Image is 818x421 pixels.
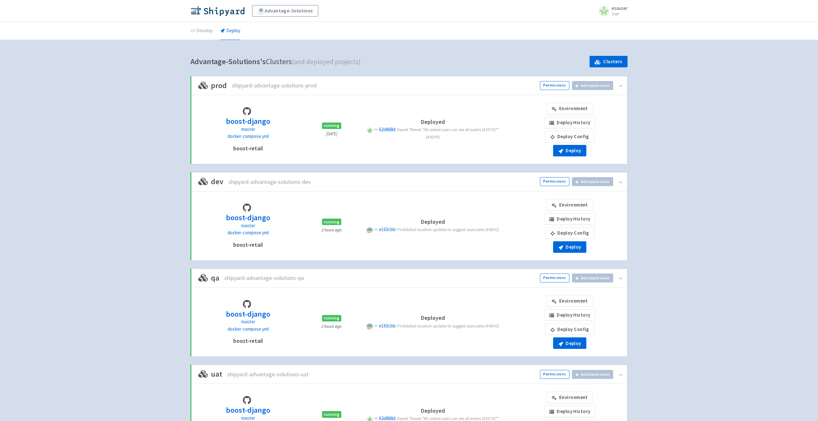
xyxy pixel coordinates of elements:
span: P [367,227,373,233]
span: docker-compose.yml [228,326,269,332]
a: Environment [546,392,593,403]
span: shipyard-advantage-solutions-qa [224,274,304,282]
a: Environment [546,199,593,211]
small: 2 hours ago [321,324,342,329]
a: boost-django master [226,212,270,229]
h3: boost-django [226,406,270,414]
p: master [226,126,270,133]
h3: boost-django [226,214,270,222]
a: docker-compose.yml [228,133,269,140]
b: Advantage-Solutions's [190,56,266,66]
span: running [322,219,341,225]
img: Shipyard logo [190,6,244,16]
button: Deploy [553,145,586,156]
h3: uat [198,370,222,378]
span: esauser [612,5,628,11]
a: Deploy [220,22,240,40]
h4: boost-retail [233,145,263,152]
h3: boost-django [226,117,270,125]
a: Permissions [540,81,569,90]
span: running [322,123,341,129]
a: Advantage-Solutions [252,5,318,17]
button: Deploy [553,337,586,349]
h3: prod [198,81,227,90]
h4: Deployed [365,119,500,125]
a: Clusters [590,56,628,67]
span: 62d868d: [379,126,396,132]
h3: boost-django [226,310,270,318]
span: e163cbb: [379,323,397,329]
h4: boost-retail [233,338,263,344]
a: Deploy Config [545,131,594,142]
button: Add Application [572,274,613,282]
a: docker-compose.yml [228,326,269,333]
a: Deploy History [544,309,596,321]
a: Environment [546,103,593,114]
button: Add Application [572,370,613,379]
a: Permissions [540,177,569,186]
span: shipyard-advantage-solutions-dev [228,178,311,185]
p: master [226,318,270,326]
button: Add Application [572,81,613,90]
button: Deploy [553,241,586,253]
a: Develop [190,22,213,40]
span: Prohibited location updates to suggest assocaites (#4092) [397,323,499,329]
span: running [322,411,341,417]
a: e163cbb: [379,323,397,329]
span: shipyard-advantage-solutions-uat [227,371,309,378]
a: boost-django master [226,116,270,133]
span: P [367,127,373,133]
a: Deploy History [544,406,596,417]
a: Environment [546,295,593,307]
a: docker-compose.yml [228,229,269,237]
h4: Deployed [365,315,500,321]
a: esauser User [595,6,628,16]
span: e163cbb: [379,226,397,232]
small: User [612,12,628,16]
h3: dev [198,177,223,186]
a: e163cbb: [379,226,397,232]
h4: Deployed [365,219,500,225]
a: Permissions [540,370,569,379]
span: shipyard-advantage-solutions-prod [232,82,317,89]
a: Deploy Config [545,227,594,239]
h4: Deployed [365,408,500,414]
small: [DATE] [326,131,337,137]
a: boost-django master [226,309,270,326]
a: Deploy History [544,117,596,128]
h1: Clusters [190,55,361,68]
p: master [226,222,270,229]
span: running [322,315,341,321]
h4: boost-retail [233,242,263,248]
span: docker-compose.yml [228,133,269,139]
a: Deploy Config [545,323,594,335]
a: Deploy History [544,213,596,225]
button: Add Application [572,177,613,186]
a: Permissions [540,274,569,282]
a: 62d868d: [379,126,397,132]
span: Prohibited location updates to suggest assocaites (#4092) [397,227,499,232]
h3: qa [198,274,219,282]
span: Revert "Revert "All central users can see all events (#3970)"" (#4099) [397,127,499,140]
span: (and deployed projects) [292,57,361,66]
small: 2 hours ago [321,227,342,233]
span: P [367,323,373,329]
span: docker-compose.yml [228,229,269,236]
